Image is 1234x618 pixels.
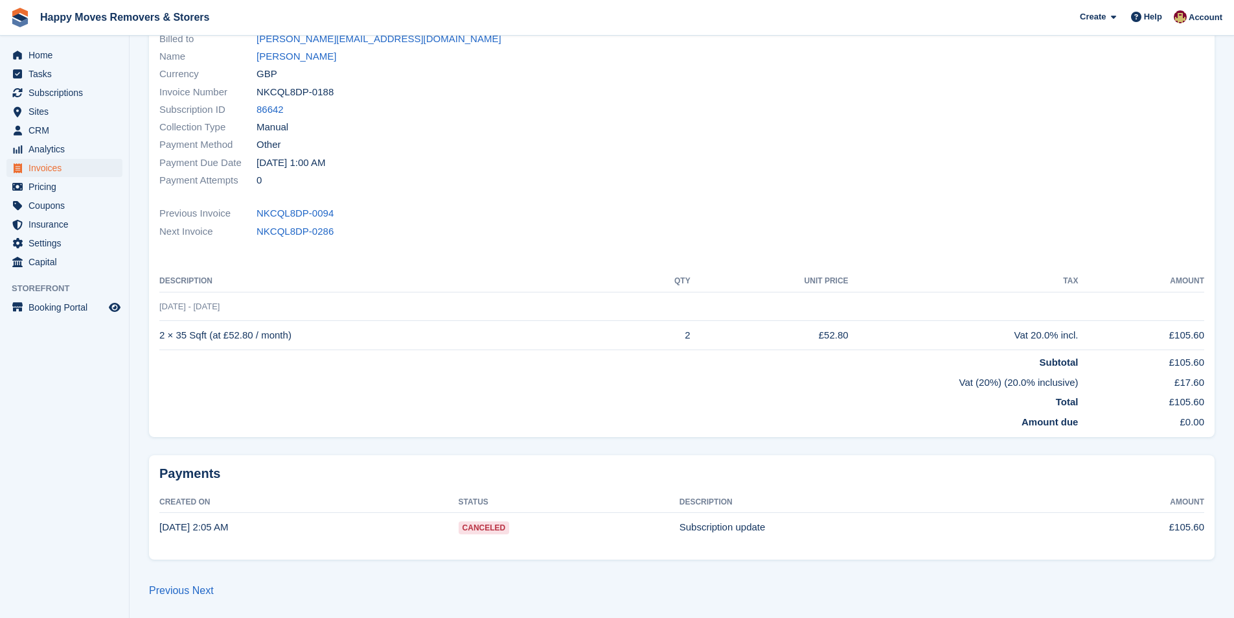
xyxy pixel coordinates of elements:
strong: Subtotal [1039,357,1078,368]
span: Name [159,49,257,64]
td: £17.60 [1078,370,1204,390]
span: Payment Due Date [159,156,257,171]
th: QTY [633,271,690,292]
span: Pricing [29,178,106,196]
span: Account [1189,11,1222,24]
span: Previous Invoice [159,206,257,221]
span: Subscriptions [29,84,106,102]
span: Invoice Number [159,85,257,100]
span: Billed to [159,32,257,47]
a: Previous [149,585,189,596]
th: Description [159,271,633,292]
a: NKCQL8DP-0094 [257,206,334,221]
a: menu [6,84,122,102]
a: Next [192,585,214,596]
th: Description [680,492,1052,513]
span: Settings [29,234,106,252]
th: Amount [1052,492,1204,513]
span: Collection Type [159,120,257,135]
a: [PERSON_NAME] [257,49,336,64]
a: menu [6,196,122,215]
a: [PERSON_NAME][EMAIL_ADDRESS][DOMAIN_NAME] [257,32,501,47]
th: Created On [159,492,459,513]
a: menu [6,121,122,139]
td: 2 [633,321,690,350]
td: £105.60 [1078,350,1204,370]
span: NKCQL8DP-0188 [257,85,334,100]
span: Other [257,137,281,152]
img: stora-icon-8386f47178a22dfd0bd8f6a31ec36ba5ce8667c1dd55bd0f319d3a0aa187defe.svg [10,8,30,27]
th: Amount [1078,271,1204,292]
strong: Amount due [1022,416,1079,427]
time: 2025-07-10 01:05:06 UTC [159,521,228,532]
span: Create [1080,10,1106,23]
a: menu [6,234,122,252]
td: 2 × 35 Sqft (at £52.80 / month) [159,321,633,350]
a: menu [6,140,122,158]
span: CRM [29,121,106,139]
span: Analytics [29,140,106,158]
td: Subscription update [680,513,1052,541]
th: Unit Price [691,271,849,292]
a: menu [6,178,122,196]
span: Capital [29,253,106,271]
th: Status [459,492,680,513]
a: menu [6,46,122,64]
span: Sites [29,102,106,121]
a: Happy Moves Removers & Storers [35,6,214,28]
span: Help [1144,10,1162,23]
img: Steven Fry [1174,10,1187,23]
span: Subscription ID [159,102,257,117]
span: Canceled [459,521,510,534]
span: Manual [257,120,288,135]
a: menu [6,159,122,177]
a: menu [6,215,122,233]
th: Tax [849,271,1079,292]
span: GBP [257,67,277,82]
td: £105.60 [1078,321,1204,350]
a: menu [6,102,122,121]
a: 86642 [257,102,284,117]
span: Next Invoice [159,224,257,239]
td: £52.80 [691,321,849,350]
td: £0.00 [1078,410,1204,430]
span: Payment Method [159,137,257,152]
time: 2025-07-11 00:00:00 UTC [257,156,325,171]
td: £105.60 [1078,390,1204,410]
span: Home [29,46,106,64]
span: Storefront [12,282,129,295]
a: NKCQL8DP-0286 [257,224,334,239]
span: Currency [159,67,257,82]
td: Vat (20%) (20.0% inclusive) [159,370,1078,390]
span: Invoices [29,159,106,177]
span: Coupons [29,196,106,215]
a: menu [6,253,122,271]
span: Booking Portal [29,298,106,316]
div: Vat 20.0% incl. [849,328,1079,343]
span: [DATE] - [DATE] [159,302,220,311]
a: Preview store [107,300,122,315]
span: Insurance [29,215,106,233]
td: £105.60 [1052,513,1204,541]
span: Tasks [29,65,106,83]
span: Payment Attempts [159,173,257,188]
strong: Total [1056,396,1079,407]
a: menu [6,298,122,316]
h2: Payments [159,466,1204,482]
a: menu [6,65,122,83]
span: 0 [257,173,262,188]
